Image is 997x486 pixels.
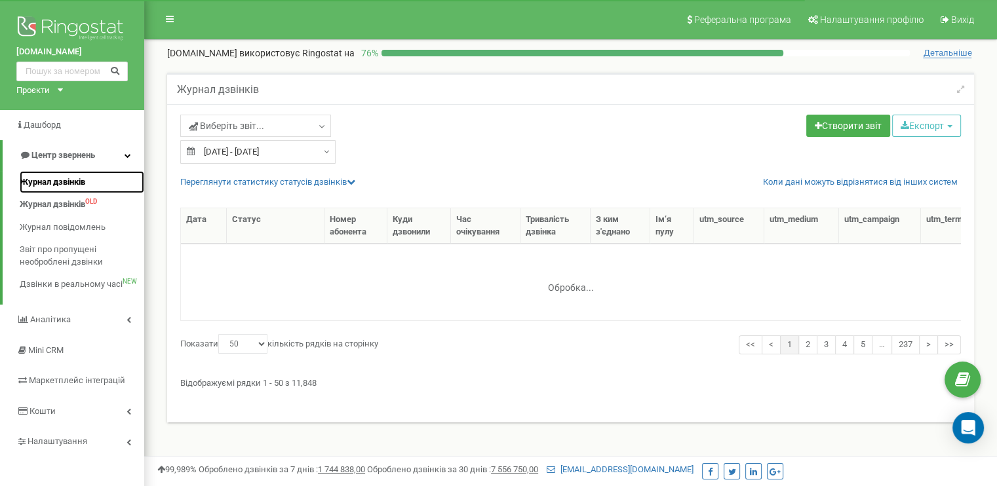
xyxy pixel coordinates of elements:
span: Налаштування [28,436,87,446]
a: Журнал повідомлень [20,216,144,239]
input: Пошук за номером [16,62,128,81]
span: Центр звернень [31,150,95,160]
a: [DOMAIN_NAME] [16,46,128,58]
th: Час очікування [451,208,520,244]
span: 99,989% [157,464,197,474]
span: Кошти [29,406,56,416]
a: >> [937,335,961,354]
div: Відображуємі рядки 1 - 50 з 11,848 [180,372,961,390]
a: … [872,335,892,354]
a: [EMAIL_ADDRESS][DOMAIN_NAME] [547,464,694,474]
a: 237 [891,335,920,354]
a: Коли дані можуть відрізнятися вiд інших систем [763,176,958,189]
span: Дашборд [24,120,61,130]
span: Налаштування профілю [820,14,924,25]
div: Open Intercom Messenger [952,412,984,443]
a: Виберіть звіт... [180,115,331,137]
span: Вихід [951,14,974,25]
th: З ким з'єднано [591,208,650,244]
th: utm_cаmpaign [839,208,920,244]
u: 1 744 838,00 [318,464,365,474]
th: utm_sourcе [694,208,764,244]
th: utm_tеrm [921,208,983,244]
a: 5 [853,335,872,354]
th: Номер абонента [324,208,387,244]
a: < [762,335,781,354]
span: Дзвінки в реальному часі [20,278,123,291]
p: 76 % [355,47,381,60]
a: 3 [817,335,836,354]
a: Звіт про пропущені необроблені дзвінки [20,238,144,273]
h5: Журнал дзвінків [177,84,259,96]
span: Журнал повідомлень [20,221,106,234]
a: Дзвінки в реальному часіNEW [20,273,144,296]
a: Створити звіт [806,115,890,137]
span: Детальніше [923,48,971,58]
img: Ringostat logo [16,13,128,46]
a: Центр звернень [3,140,144,171]
th: Дата [181,208,227,244]
span: Звіт про пропущені необроблені дзвінки [20,244,138,268]
th: Статус [227,208,324,244]
span: Журнал дзвінків [20,198,85,211]
label: Показати кількість рядків на сторінку [180,334,378,354]
p: [DOMAIN_NAME] [167,47,355,60]
span: Реферальна програма [694,14,791,25]
a: 2 [798,335,817,354]
span: Mini CRM [28,345,64,355]
a: 1 [780,335,799,354]
span: використовує Ringostat на [239,48,355,58]
span: Аналiтика [30,314,71,324]
div: Обробка... [489,272,653,291]
span: Журнал дзвінків [20,176,85,189]
a: Журнал дзвінків [20,171,144,194]
th: Тривалість дзвінка [520,208,590,244]
th: Куди дзвонили [387,208,451,244]
a: Переглянути статистику статусів дзвінків [180,177,355,187]
th: Ім‘я пулу [650,208,694,244]
a: 4 [835,335,854,354]
th: utm_mеdium [764,208,839,244]
div: Проєкти [16,84,50,97]
span: Оброблено дзвінків за 7 днів : [199,464,365,474]
span: Виберіть звіт... [189,119,264,132]
span: Оброблено дзвінків за 30 днів : [367,464,538,474]
span: Маркетплейс інтеграцій [29,375,125,385]
a: > [919,335,938,354]
select: Показатикількість рядків на сторінку [218,334,267,354]
button: Експорт [892,115,961,137]
a: << [739,335,762,354]
a: Журнал дзвінківOLD [20,193,144,216]
u: 7 556 750,00 [491,464,538,474]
